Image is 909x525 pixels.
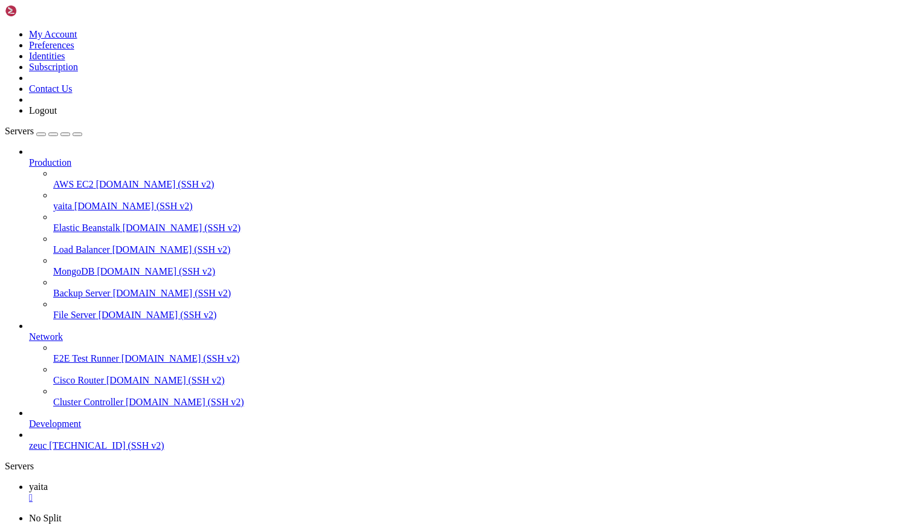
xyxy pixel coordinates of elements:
[29,440,47,451] span: zeuc
[113,288,231,298] span: [DOMAIN_NAME] (SSH v2)
[5,5,74,17] img: Shellngn
[29,331,63,342] span: Network
[53,375,904,386] a: Cisco Router [DOMAIN_NAME] (SSH v2)
[53,299,904,321] li: File Server [DOMAIN_NAME] (SSH v2)
[74,201,193,211] span: [DOMAIN_NAME] (SSH v2)
[29,440,904,451] a: zeuc [TECHNICAL_ID] (SSH v2)
[53,201,72,211] span: yaita
[53,364,904,386] li: Cisco Router [DOMAIN_NAME] (SSH v2)
[53,386,904,408] li: Cluster Controller [DOMAIN_NAME] (SSH v2)
[112,244,231,255] span: [DOMAIN_NAME] (SSH v2)
[53,288,111,298] span: Backup Server
[53,266,94,276] span: MongoDB
[53,266,904,277] a: MongoDB [DOMAIN_NAME] (SSH v2)
[29,492,904,503] a: 
[29,321,904,408] li: Network
[53,223,120,233] span: Elastic Beanstalk
[29,429,904,451] li: zeuc [TECHNICAL_ID] (SSH v2)
[29,419,81,429] span: Development
[106,375,225,385] span: [DOMAIN_NAME] (SSH v2)
[29,481,48,492] span: yaita
[53,212,904,233] li: Elastic Beanstalk [DOMAIN_NAME] (SSH v2)
[53,179,94,189] span: AWS EC2
[99,310,217,320] span: [DOMAIN_NAME] (SSH v2)
[53,233,904,255] li: Load Balancer [DOMAIN_NAME] (SSH v2)
[126,397,244,407] span: [DOMAIN_NAME] (SSH v2)
[29,157,904,168] a: Production
[29,157,71,168] span: Production
[53,288,904,299] a: Backup Server [DOMAIN_NAME] (SSH v2)
[53,168,904,190] li: AWS EC2 [DOMAIN_NAME] (SSH v2)
[53,310,904,321] a: File Server [DOMAIN_NAME] (SSH v2)
[29,146,904,321] li: Production
[53,223,904,233] a: Elastic Beanstalk [DOMAIN_NAME] (SSH v2)
[53,244,110,255] span: Load Balancer
[29,62,78,72] a: Subscription
[53,201,904,212] a: yaita [DOMAIN_NAME] (SSH v2)
[53,255,904,277] li: MongoDB [DOMAIN_NAME] (SSH v2)
[53,244,904,255] a: Load Balancer [DOMAIN_NAME] (SSH v2)
[29,481,904,503] a: yaita
[53,179,904,190] a: AWS EC2 [DOMAIN_NAME] (SSH v2)
[96,179,215,189] span: [DOMAIN_NAME] (SSH v2)
[5,126,82,136] a: Servers
[5,461,904,472] div: Servers
[53,310,96,320] span: File Server
[29,29,77,39] a: My Account
[53,190,904,212] li: yaita [DOMAIN_NAME] (SSH v2)
[121,353,240,364] span: [DOMAIN_NAME] (SSH v2)
[53,397,123,407] span: Cluster Controller
[49,440,164,451] span: [TECHNICAL_ID] (SSH v2)
[53,397,904,408] a: Cluster Controller [DOMAIN_NAME] (SSH v2)
[29,408,904,429] li: Development
[97,266,215,276] span: [DOMAIN_NAME] (SSH v2)
[53,342,904,364] li: E2E Test Runner [DOMAIN_NAME] (SSH v2)
[53,277,904,299] li: Backup Server [DOMAIN_NAME] (SSH v2)
[123,223,241,233] span: [DOMAIN_NAME] (SSH v2)
[29,513,62,523] a: No Split
[53,353,119,364] span: E2E Test Runner
[5,126,34,136] span: Servers
[29,105,57,116] a: Logout
[29,40,74,50] a: Preferences
[29,331,904,342] a: Network
[29,419,904,429] a: Development
[29,51,65,61] a: Identities
[29,83,73,94] a: Contact Us
[53,375,104,385] span: Cisco Router
[53,353,904,364] a: E2E Test Runner [DOMAIN_NAME] (SSH v2)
